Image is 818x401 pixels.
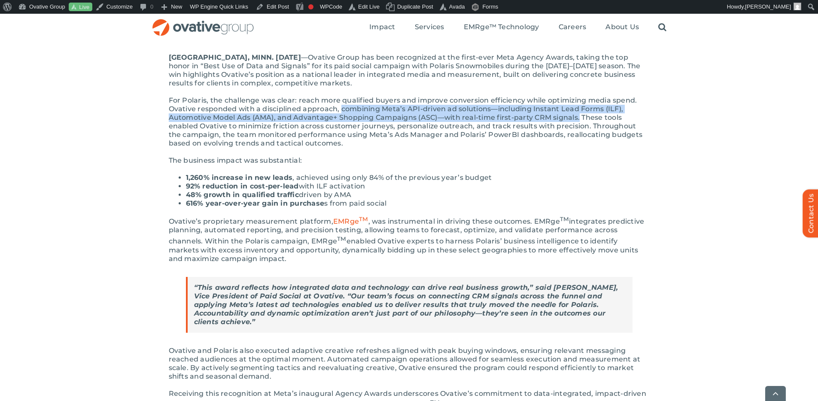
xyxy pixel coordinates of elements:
strong: 92% reduction in cost-per-lead [186,182,299,190]
span: Careers [559,23,587,31]
p: Ovative Group has been recognized at the first-ever Meta Agency Awards, taking the top honor in “... [169,53,650,88]
span: About Us [605,23,639,31]
a: Impact [369,23,395,32]
li: with ILF activation [186,182,650,191]
span: EMRge™ Technology [464,23,539,31]
a: EMRge™ Technology [464,23,539,32]
sup: TM [337,235,346,242]
nav: Menu [369,14,666,41]
span: — [301,53,308,61]
li: driven by AMA [186,191,650,199]
span: Impact [369,23,395,31]
strong: “This award reflects how integrated data and technology can drive real business growth,” said [PE... [194,283,618,326]
p: Ovative’s proprietary measurement platform, , was instrumental in driving these outcomes. EMRge i... [169,215,650,263]
a: EMRgeTM [333,217,368,225]
span: Services [415,23,444,31]
p: For Polaris, the challenge was clear: reach more qualified buyers and improve conversion efficien... [169,96,650,148]
a: Live [69,3,92,12]
p: Ovative and Polaris also executed adaptive creative refreshes aligned with peak buying windows, e... [169,346,650,381]
sup: TM [560,216,569,222]
a: About Us [605,23,639,32]
a: OG_Full_horizontal_RGB [152,18,255,26]
sup: TM [359,216,368,222]
div: Focus keyphrase not set [308,4,313,9]
strong: 616% year-over-year gain in purchase [186,199,325,207]
span: [PERSON_NAME] [745,3,791,10]
a: Search [658,23,666,32]
li: , achieved using only 84% of the previous year’s budget [186,173,650,182]
li: s from paid social [186,199,650,208]
span: [GEOGRAPHIC_DATA], MINN. [DATE] [169,53,301,61]
strong: 48% growth in qualified traffic [186,191,299,199]
p: The business impact was substantial: [169,156,650,165]
a: Careers [559,23,587,32]
strong: 1,260% increase in new leads [186,173,293,182]
a: Services [415,23,444,32]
